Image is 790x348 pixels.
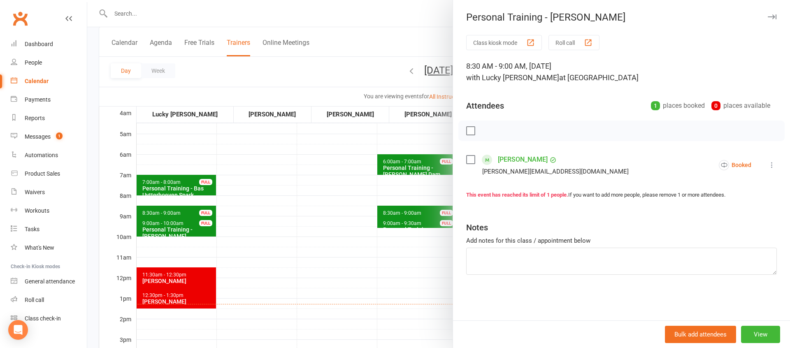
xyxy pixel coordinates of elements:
div: Roll call [25,297,44,303]
a: [PERSON_NAME] [498,153,548,166]
button: Bulk add attendees [665,326,736,343]
div: Personal Training - [PERSON_NAME] [453,12,790,23]
strong: This event has reached its limit of 1 people. [466,192,568,198]
a: People [11,53,87,72]
span: at [GEOGRAPHIC_DATA] [559,73,639,82]
a: Calendar [11,72,87,90]
div: Waivers [25,189,45,195]
div: If you want to add more people, please remove 1 or more attendees. [466,191,777,200]
a: Messages 1 [11,128,87,146]
a: Product Sales [11,165,87,183]
button: Roll call [548,35,599,50]
div: Open Intercom Messenger [8,320,28,340]
div: What's New [25,244,54,251]
a: Tasks [11,220,87,239]
div: Tasks [25,226,39,232]
a: Workouts [11,202,87,220]
div: Add notes for this class / appointment below [466,236,777,246]
div: Payments [25,96,51,103]
a: General attendance kiosk mode [11,272,87,291]
span: 1 [56,132,63,139]
div: Workouts [25,207,49,214]
div: places booked [651,100,705,111]
div: [PERSON_NAME][EMAIL_ADDRESS][DOMAIN_NAME] [482,166,629,177]
button: Class kiosk mode [466,35,542,50]
div: 0 [711,101,720,110]
div: Attendees [466,100,504,111]
div: Messages [25,133,51,140]
div: People [25,59,42,66]
a: Payments [11,90,87,109]
div: General attendance [25,278,75,285]
button: View [741,326,780,343]
a: Waivers [11,183,87,202]
div: Dashboard [25,41,53,47]
a: What's New [11,239,87,257]
div: Reports [25,115,45,121]
div: Product Sales [25,170,60,177]
a: Roll call [11,291,87,309]
div: Notes [466,222,488,233]
span: with Lucky [PERSON_NAME] [466,73,559,82]
div: Calendar [25,78,49,84]
div: 8:30 AM - 9:00 AM, [DATE] [466,60,777,84]
a: Automations [11,146,87,165]
div: Automations [25,152,58,158]
a: Class kiosk mode [11,309,87,328]
div: 1 [651,101,660,110]
div: Class check-in [25,315,61,322]
div: places available [711,100,770,111]
a: Reports [11,109,87,128]
a: Dashboard [11,35,87,53]
div: Booked [719,160,751,170]
a: Clubworx [10,8,30,29]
